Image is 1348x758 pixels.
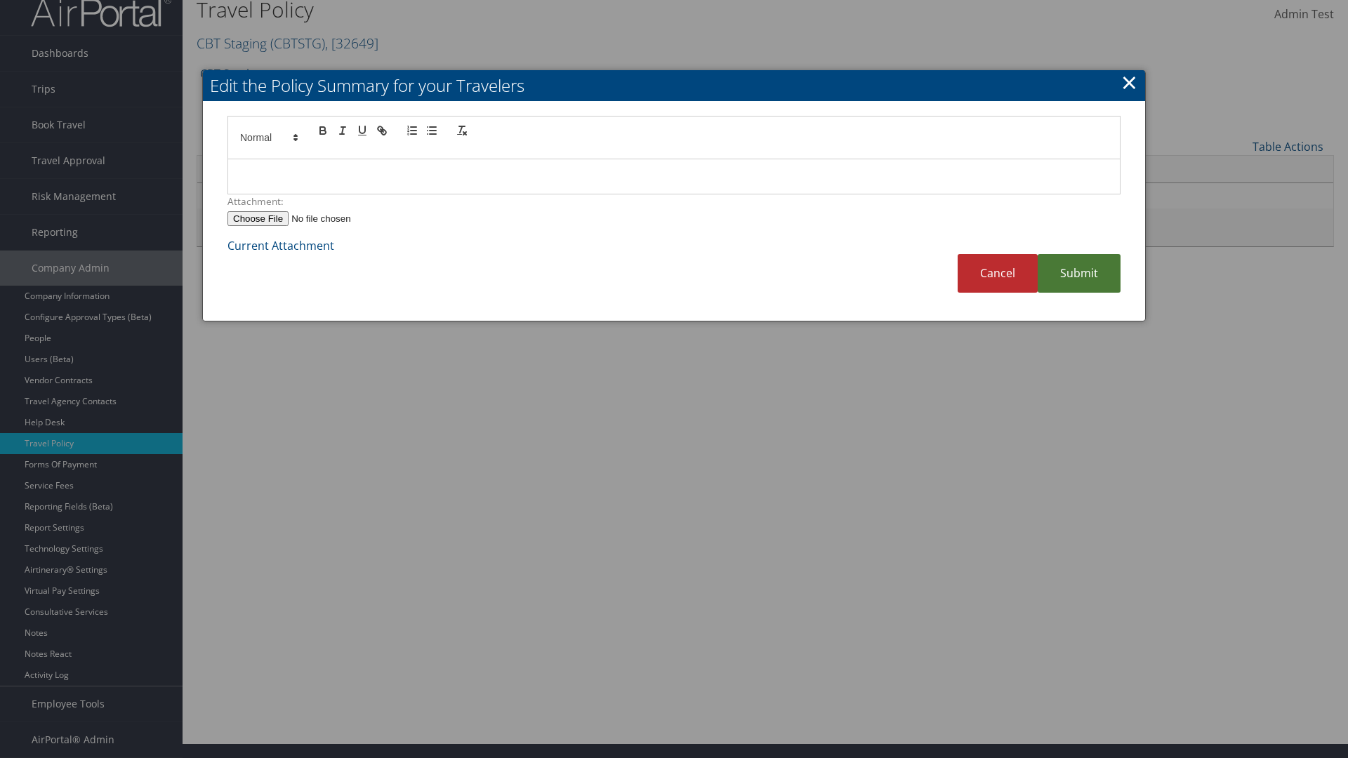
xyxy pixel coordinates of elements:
[227,238,334,253] a: Current Attachment
[227,194,1121,208] label: Attachment:
[958,254,1038,293] a: Cancel
[203,70,1145,101] h2: Edit the Policy Summary for your Travelers
[1038,254,1121,293] a: Submit
[1121,68,1137,96] a: Close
